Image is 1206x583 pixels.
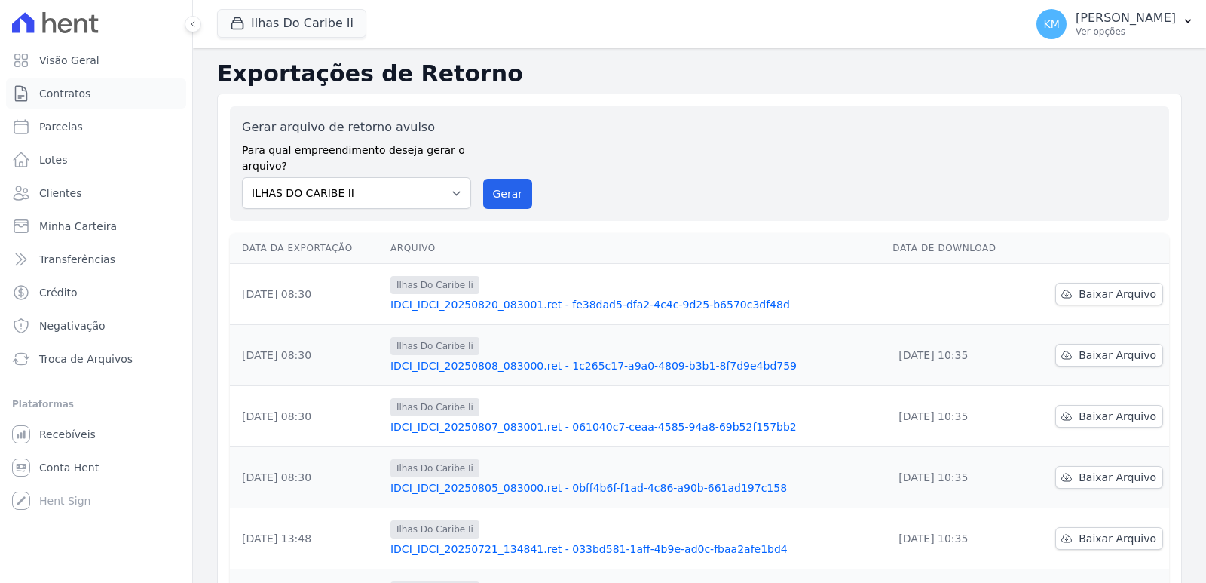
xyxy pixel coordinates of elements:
th: Arquivo [384,233,886,264]
span: Baixar Arquivo [1079,531,1156,546]
td: [DATE] 10:35 [886,508,1025,569]
span: Contratos [39,86,90,101]
td: [DATE] 08:30 [230,447,384,508]
span: Clientes [39,186,81,201]
span: Conta Hent [39,460,99,475]
a: Lotes [6,145,186,175]
label: Para qual empreendimento deseja gerar o arquivo? [242,137,471,174]
span: Ilhas Do Caribe Ii [390,398,479,416]
td: [DATE] 10:35 [886,325,1025,386]
a: IDCI_IDCI_20250807_083001.ret - 061040c7-ceaa-4585-94a8-69b52f157bb2 [390,419,880,434]
a: Baixar Arquivo [1055,527,1163,550]
span: Crédito [39,285,78,300]
a: Troca de Arquivos [6,344,186,374]
a: Baixar Arquivo [1055,405,1163,428]
td: [DATE] 10:35 [886,447,1025,508]
span: Ilhas Do Caribe Ii [390,276,479,294]
a: Conta Hent [6,453,186,483]
td: [DATE] 08:30 [230,264,384,325]
a: Clientes [6,178,186,208]
span: Baixar Arquivo [1079,348,1156,363]
a: IDCI_IDCI_20250820_083001.ret - fe38dad5-dfa2-4c4c-9d25-b6570c3df48d [390,297,880,312]
td: [DATE] 08:30 [230,386,384,447]
a: Minha Carteira [6,211,186,241]
span: Baixar Arquivo [1079,470,1156,485]
button: KM [PERSON_NAME] Ver opções [1024,3,1206,45]
span: Baixar Arquivo [1079,409,1156,424]
a: Contratos [6,78,186,109]
a: Baixar Arquivo [1055,283,1163,305]
a: Negativação [6,311,186,341]
p: Ver opções [1076,26,1176,38]
a: IDCI_IDCI_20250808_083000.ret - 1c265c17-a9a0-4809-b3b1-8f7d9e4bd759 [390,358,880,373]
a: Transferências [6,244,186,275]
td: [DATE] 13:48 [230,508,384,569]
a: Visão Geral [6,45,186,75]
span: Lotes [39,152,68,167]
a: Recebíveis [6,419,186,450]
span: Ilhas Do Caribe Ii [390,459,479,477]
span: Minha Carteira [39,219,117,234]
td: [DATE] 08:30 [230,325,384,386]
a: Crédito [6,278,186,308]
label: Gerar arquivo de retorno avulso [242,118,471,137]
p: [PERSON_NAME] [1076,11,1176,26]
a: Baixar Arquivo [1055,466,1163,489]
span: Recebíveis [39,427,96,442]
span: KM [1043,19,1059,29]
span: Negativação [39,318,106,333]
span: Ilhas Do Caribe Ii [390,520,479,539]
a: IDCI_IDCI_20250805_083000.ret - 0bff4b6f-f1ad-4c86-a90b-661ad197c158 [390,480,880,496]
button: Ilhas Do Caribe Ii [217,9,366,38]
span: Baixar Arquivo [1079,287,1156,302]
span: Parcelas [39,119,83,134]
a: Parcelas [6,112,186,142]
span: Ilhas Do Caribe Ii [390,337,479,355]
a: Baixar Arquivo [1055,344,1163,367]
span: Troca de Arquivos [39,351,133,367]
th: Data da Exportação [230,233,384,264]
span: Transferências [39,252,115,267]
span: Visão Geral [39,53,99,68]
button: Gerar [483,179,533,209]
h2: Exportações de Retorno [217,60,1182,87]
th: Data de Download [886,233,1025,264]
td: [DATE] 10:35 [886,386,1025,447]
a: IDCI_IDCI_20250721_134841.ret - 033bd581-1aff-4b9e-ad0c-fbaa2afe1bd4 [390,542,880,557]
div: Plataformas [12,395,180,413]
